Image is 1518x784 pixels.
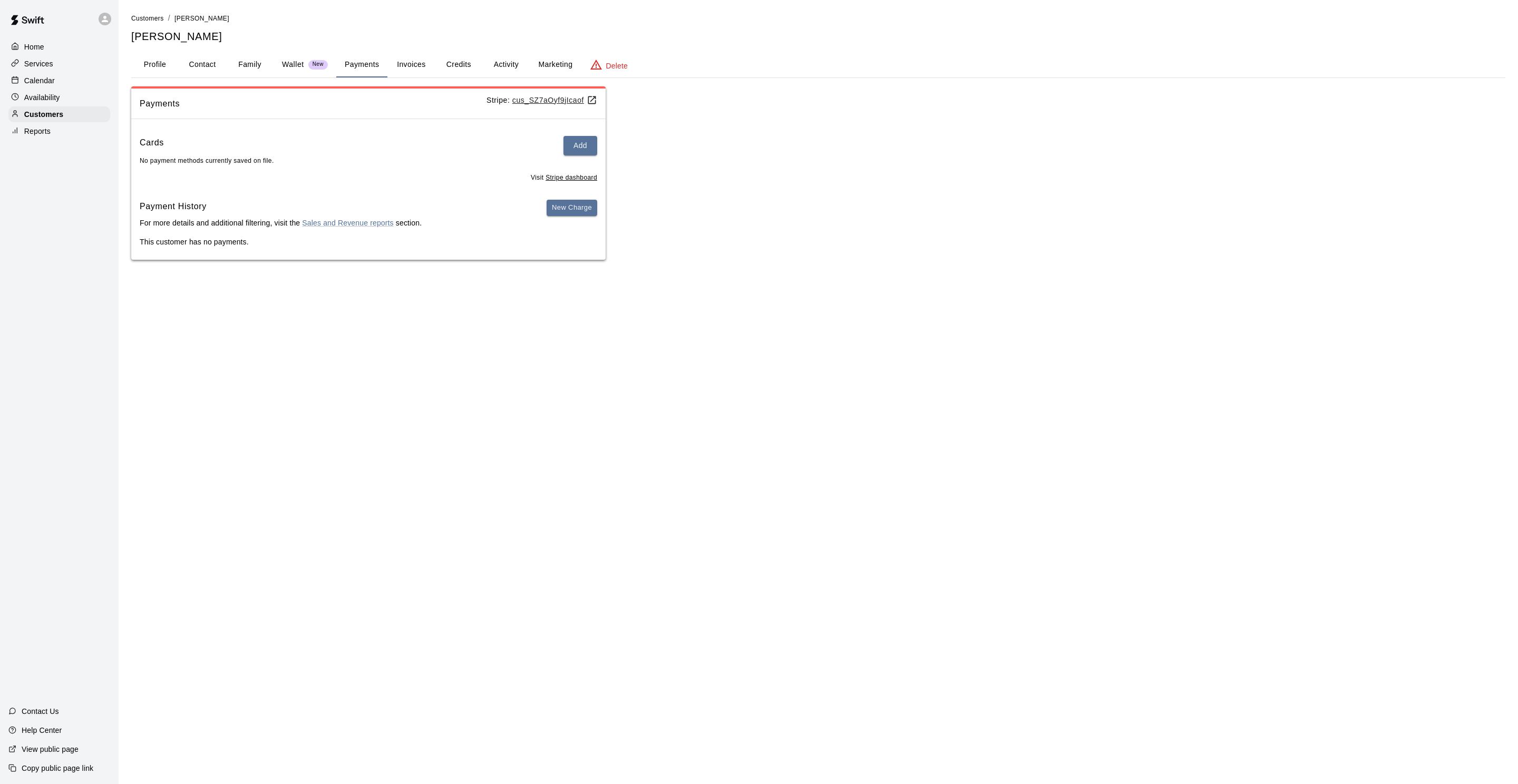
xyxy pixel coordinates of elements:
a: Sales and Revenue reports [302,219,393,227]
button: Payments [336,52,387,77]
p: Services [24,58,53,69]
li: / [168,13,170,24]
button: Contact [179,52,226,77]
a: Customers [131,14,164,22]
p: This customer has no payments. [140,237,597,247]
a: cus_SZ7aOyf9jIcaof [512,96,597,104]
p: View public page [22,744,79,754]
span: Customers [131,15,164,22]
button: Invoices [387,52,435,77]
span: Visit [531,173,597,183]
p: Stripe: [486,95,597,106]
span: Payments [140,97,486,111]
a: Calendar [8,73,110,89]
a: Reports [8,123,110,139]
button: Marketing [530,52,581,77]
span: No payment methods currently saved on file. [140,157,274,164]
h5: [PERSON_NAME] [131,30,1505,44]
button: Add [563,136,597,155]
p: Wallet [282,59,304,70]
p: Contact Us [22,706,59,717]
span: [PERSON_NAME] [174,15,229,22]
a: Home [8,39,110,55]
u: Stripe dashboard [546,174,597,181]
a: Availability [8,90,110,105]
p: Help Center [22,725,62,736]
p: Reports [24,126,51,136]
h6: Payment History [140,200,422,213]
p: Home [24,42,44,52]
button: Activity [482,52,530,77]
span: New [308,61,328,68]
a: Services [8,56,110,72]
p: Delete [606,61,628,71]
button: Profile [131,52,179,77]
p: For more details and additional filtering, visit the section. [140,218,422,228]
button: New Charge [547,200,597,216]
p: Copy public page link [22,763,93,773]
a: Customers [8,106,110,122]
button: Family [226,52,274,77]
div: basic tabs example [131,52,1505,77]
a: You don't have the permission to visit the Stripe dashboard [546,174,597,181]
h6: Cards [140,136,164,155]
nav: breadcrumb [131,13,1505,24]
p: Calendar [24,75,55,86]
p: Availability [24,92,60,103]
p: Customers [24,109,63,120]
button: Credits [435,52,482,77]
